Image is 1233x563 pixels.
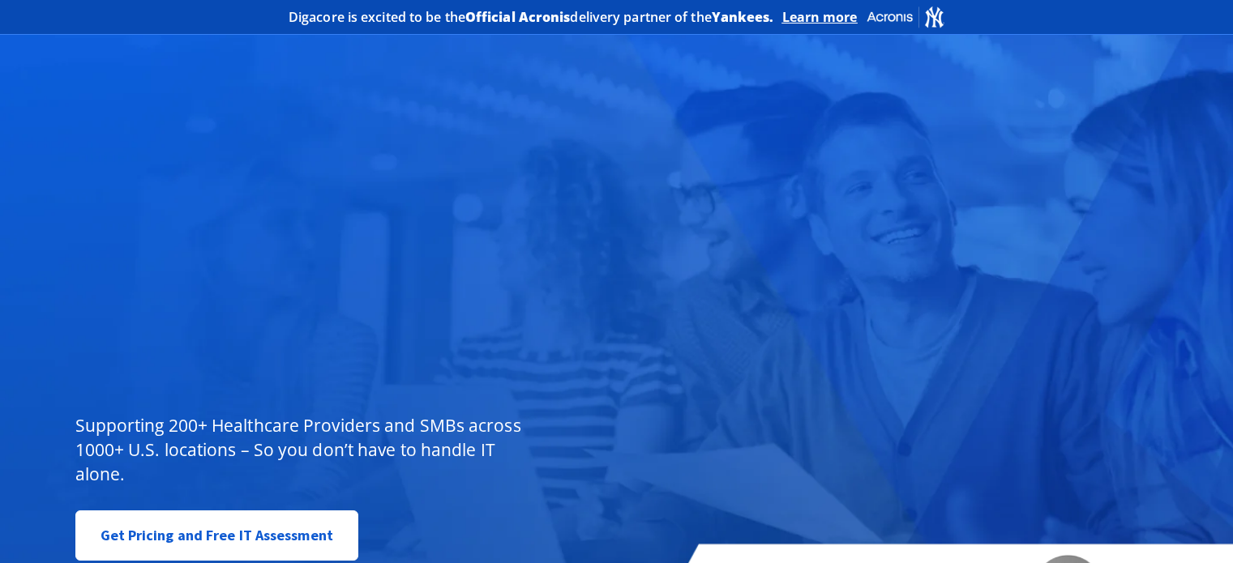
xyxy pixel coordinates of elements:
img: Acronis [866,5,945,28]
a: Get Pricing and Free IT Assessment [75,510,358,561]
h2: Digacore is excited to be the delivery partner of the [289,11,774,23]
b: Official Acronis [465,8,571,26]
span: Get Pricing and Free IT Assessment [101,519,333,552]
a: Learn more [782,9,858,25]
b: Yankees. [712,8,774,26]
p: Supporting 200+ Healthcare Providers and SMBs across 1000+ U.S. locations – So you don’t have to ... [75,413,529,486]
